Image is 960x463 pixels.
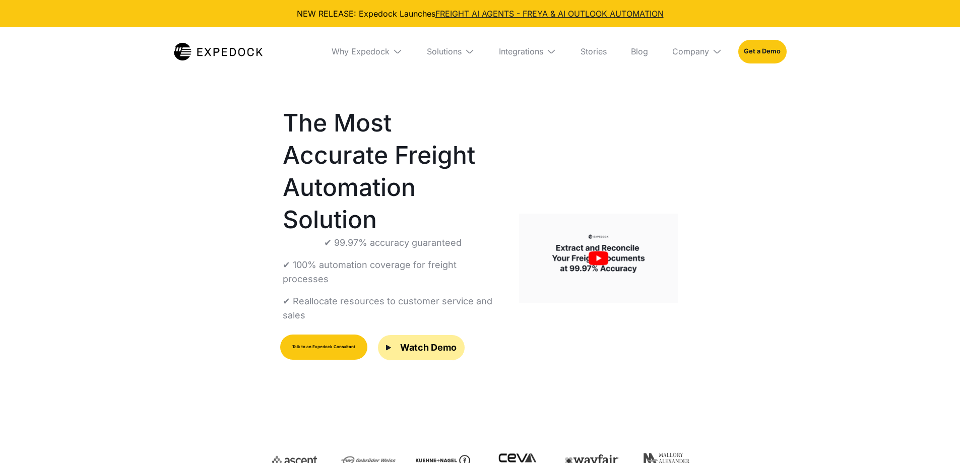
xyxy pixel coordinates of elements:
div: Why Expedock [332,46,390,56]
a: Talk to an Expedock Consultant [280,335,367,360]
div: Company [672,46,709,56]
iframe: Chat Widget [910,415,960,463]
div: NEW RELEASE: Expedock Launches [8,8,952,19]
a: Get a Demo [738,40,786,63]
div: Why Expedock [324,27,411,76]
a: Stories [572,27,615,76]
a: FREIGHT AI AGENTS - FREYA & AI OUTLOOK AUTOMATION [435,9,664,19]
a: Blog [623,27,656,76]
div: Solutions [427,46,462,56]
a: open lightbox [377,335,465,410]
div: Company [664,27,730,76]
p: ✔ Reallocate resources to customer service and sales [283,294,503,322]
h1: The Most Accurate Freight Automation Solution [283,107,503,236]
a: open lightbox [519,214,678,303]
div: Solutions [419,27,483,76]
div: Integrations [491,27,564,76]
p: ✔ 100% automation coverage for freight processes [283,258,503,286]
div: Watch Demo [400,341,457,354]
div: Integrations [499,46,543,56]
p: ✔ 99.97% accuracy guaranteed [324,236,462,250]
